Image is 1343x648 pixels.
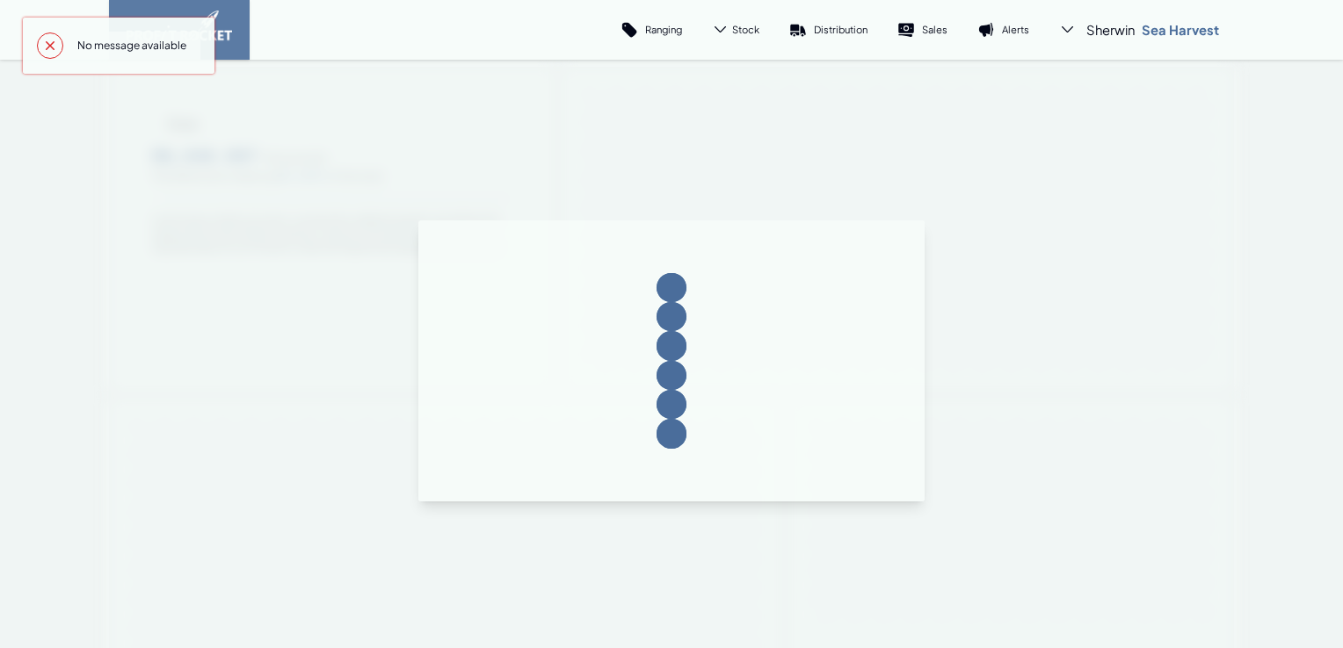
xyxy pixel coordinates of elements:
[882,9,962,51] a: Sales
[645,23,682,36] p: Ranging
[63,32,200,60] span: No message available
[1142,21,1219,39] p: Sea Harvest
[606,9,697,51] a: Ranging
[1086,21,1135,39] span: Sherwin
[127,11,232,49] img: image
[1002,23,1029,36] p: Alerts
[732,23,759,36] span: Stock
[814,23,868,36] p: Distribution
[774,9,882,51] a: Distribution
[922,23,947,36] p: Sales
[962,9,1044,51] a: Alerts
